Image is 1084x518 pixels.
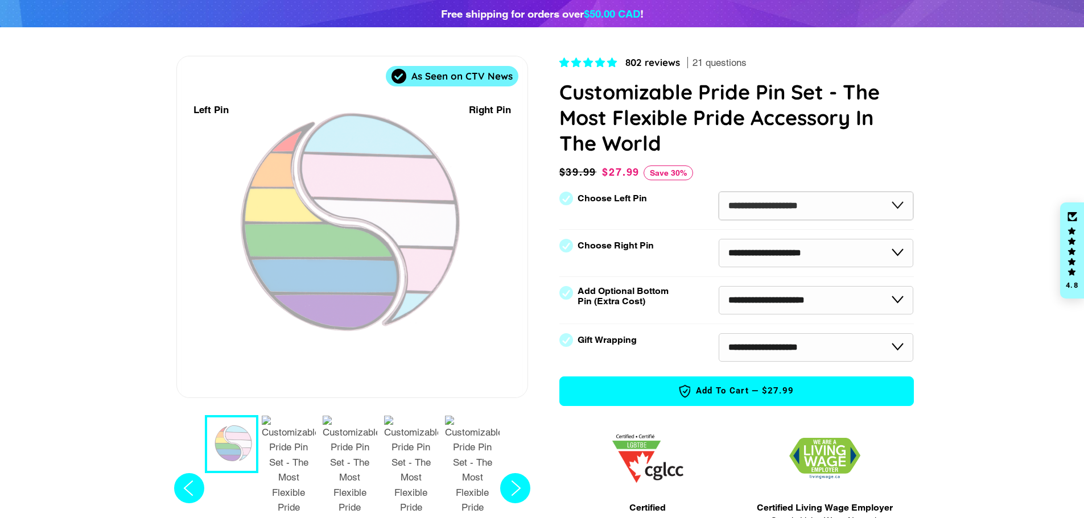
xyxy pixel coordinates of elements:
label: Choose Right Pin [578,241,654,251]
span: Certified Living Wage Employer [757,501,893,515]
div: 1 / 7 [177,56,527,397]
span: 21 questions [693,56,747,70]
img: 1705457225.png [612,434,683,483]
img: 1706832627.png [789,438,860,479]
span: $27.99 [762,386,794,396]
h1: Customizable Pride Pin Set - The Most Flexible Pride Accessory In The World [559,79,914,156]
label: Choose Left Pin [578,193,647,204]
button: 1 / 7 [205,415,258,473]
span: $39.99 [559,166,597,178]
div: Free shipping for orders over ! [441,6,644,22]
label: Add Optional Bottom Pin (Extra Cost) [578,286,673,306]
span: $27.99 [602,166,640,178]
div: Click to open Judge.me floating reviews tab [1060,202,1084,299]
span: Save 30% [644,165,693,180]
span: 4.83 stars [559,57,620,68]
div: 4.8 [1065,281,1079,289]
span: 802 reviews [625,56,680,68]
div: Right Pin [469,102,511,118]
span: Add to Cart — [577,384,896,399]
label: Gift Wrapping [578,335,637,345]
span: $50.00 CAD [584,7,640,20]
button: Add to Cart —$27.99 [559,376,914,406]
